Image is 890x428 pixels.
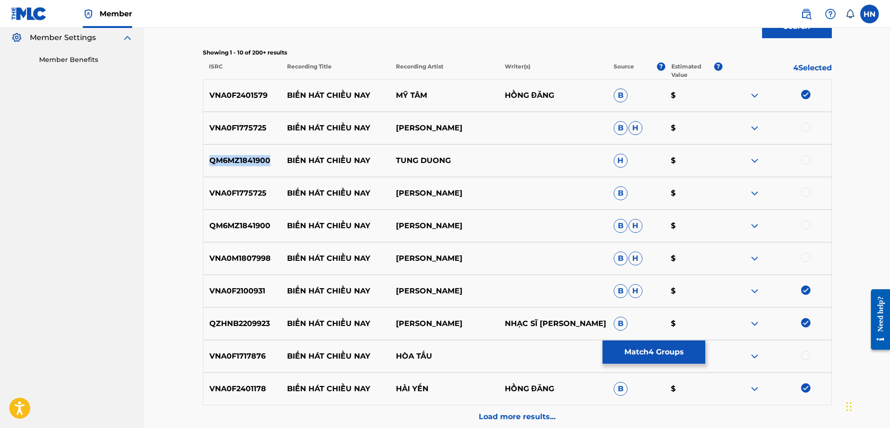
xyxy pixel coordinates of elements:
[390,62,499,79] p: Recording Artist
[390,383,499,394] p: HẢI YẾN
[665,90,723,101] p: $
[614,186,628,200] span: B
[203,155,281,166] p: QM6MZ1841900
[203,285,281,297] p: VNA0F2100931
[665,383,723,394] p: $
[499,90,608,101] p: HỒNG ĐĂNG
[614,317,628,331] span: B
[665,220,723,231] p: $
[281,383,390,394] p: BIỂN HÁT CHIỀU NAY
[203,122,281,134] p: VNA0F1775725
[281,62,389,79] p: Recording Title
[665,122,723,134] p: $
[860,5,879,23] div: User Menu
[390,188,499,199] p: [PERSON_NAME]
[499,318,608,329] p: NHẠC SĨ [PERSON_NAME]
[390,318,499,329] p: [PERSON_NAME]
[11,32,22,43] img: Member Settings
[203,383,281,394] p: VNA0F2401178
[39,55,133,65] a: Member Benefits
[281,220,390,231] p: BIỂN HÁT CHIỀU NAY
[203,48,832,57] p: Showing 1 - 10 of 200+ results
[203,220,281,231] p: QM6MZ1841900
[602,340,705,364] button: Match4 Groups
[801,8,812,20] img: search
[614,251,628,265] span: B
[100,8,132,19] span: Member
[801,90,810,99] img: deselect
[614,88,628,102] span: B
[390,90,499,101] p: MỸ TÂM
[821,5,840,23] div: Help
[845,9,855,19] div: Notifications
[749,188,760,199] img: expand
[390,155,499,166] p: TUNG DUONG
[749,253,760,264] img: expand
[629,121,642,135] span: H
[657,62,665,71] span: ?
[203,253,281,264] p: VNA0M1807998
[203,318,281,329] p: QZHNB2209923
[864,282,890,357] iframe: Resource Center
[281,188,390,199] p: BIỂN HÁT CHIỀU NAY
[281,90,390,101] p: BIỂN HÁT CHIỀU NAY
[665,285,723,297] p: $
[11,7,47,20] img: MLC Logo
[749,318,760,329] img: expand
[749,155,760,166] img: expand
[203,188,281,199] p: VNA0F1775725
[629,219,642,233] span: H
[390,253,499,264] p: [PERSON_NAME]
[749,122,760,134] img: expand
[390,351,499,362] p: HÒA TẤU
[749,285,760,297] img: expand
[665,318,723,329] p: $
[665,188,723,199] p: $
[281,155,390,166] p: BIỂN HÁT CHIỀU NAY
[797,5,816,23] a: Public Search
[281,318,390,329] p: BIỂN HÁT CHIỀU NAY
[499,62,608,79] p: Writer(s)
[614,154,628,168] span: H
[614,219,628,233] span: B
[749,383,760,394] img: expand
[801,318,810,327] img: deselect
[714,62,723,71] span: ?
[825,8,836,20] img: help
[614,382,628,396] span: B
[281,122,390,134] p: BIỂN HÁT CHIỀU NAY
[749,220,760,231] img: expand
[390,220,499,231] p: [PERSON_NAME]
[749,90,760,101] img: expand
[479,411,555,422] p: Load more results...
[801,383,810,393] img: deselect
[665,253,723,264] p: $
[281,285,390,297] p: BIỂN HÁT CHIỀU NAY
[629,251,642,265] span: H
[281,351,390,362] p: BIỂN HÁT CHIỀU NAY
[614,62,634,79] p: Source
[203,351,281,362] p: VNA0F1717876
[83,8,94,20] img: Top Rightsholder
[30,32,96,43] span: Member Settings
[203,62,281,79] p: ISRC
[671,62,714,79] p: Estimated Value
[122,32,133,43] img: expand
[801,285,810,295] img: deselect
[390,122,499,134] p: [PERSON_NAME]
[614,284,628,298] span: B
[281,253,390,264] p: BIỂN HÁT CHIỀU NAY
[723,62,831,79] p: 4 Selected
[846,393,852,421] div: Drag
[843,383,890,428] iframe: Chat Widget
[390,285,499,297] p: [PERSON_NAME]
[749,351,760,362] img: expand
[629,284,642,298] span: H
[499,383,608,394] p: HỒNG ĐĂNG
[203,90,281,101] p: VNA0F2401579
[614,121,628,135] span: B
[665,155,723,166] p: $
